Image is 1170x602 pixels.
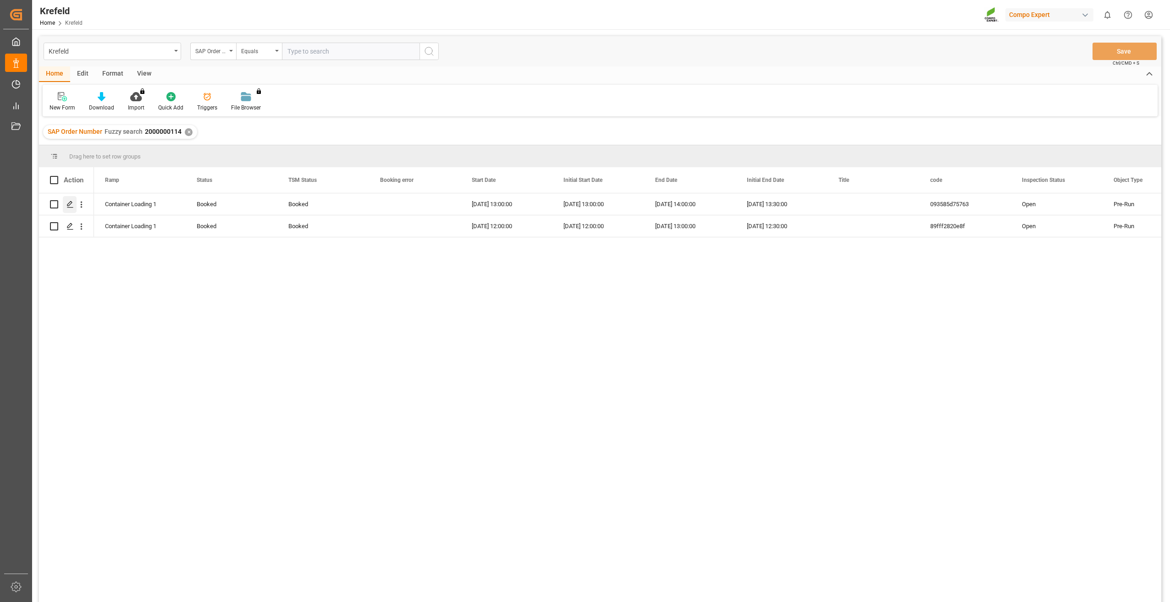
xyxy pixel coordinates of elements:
span: Ramp [105,177,119,183]
span: Status [197,177,212,183]
div: 89fff2820e8f [919,215,1011,237]
span: SAP Order Number [48,128,102,135]
div: Compo Expert [1005,8,1093,22]
div: Open [1022,194,1092,215]
div: [DATE] 14:00:00 [644,193,736,215]
span: Title [839,177,849,183]
div: Equals [241,45,272,55]
div: ✕ [185,128,193,136]
span: Start Date [472,177,496,183]
div: Download [89,104,114,112]
button: Help Center [1118,5,1138,25]
span: TSM Status [288,177,317,183]
div: Triggers [197,104,217,112]
button: search button [419,43,439,60]
img: Screenshot%202023-09-29%20at%2010.02.21.png_1712312052.png [984,7,999,23]
a: Home [40,20,55,26]
div: Booked [288,216,358,237]
div: Action [64,176,83,184]
span: Fuzzy search [105,128,143,135]
div: [DATE] 13:30:00 [736,193,828,215]
div: [DATE] 13:00:00 [461,193,552,215]
span: Inspection Status [1022,177,1065,183]
span: code [930,177,942,183]
div: Container Loading 1 [105,216,175,237]
span: 2000000114 [145,128,182,135]
div: Krefeld [49,45,171,56]
span: Initial End Date [747,177,784,183]
div: Booked [197,194,266,215]
button: open menu [236,43,282,60]
div: Container Loading 1 [105,194,175,215]
div: View [130,66,158,82]
button: Save [1093,43,1157,60]
button: open menu [190,43,236,60]
div: Format [95,66,130,82]
div: Open [1022,216,1092,237]
div: Quick Add [158,104,183,112]
span: Ctrl/CMD + S [1113,60,1139,66]
div: [DATE] 13:00:00 [552,193,644,215]
button: show 0 new notifications [1097,5,1118,25]
div: Press SPACE to select this row. [39,215,94,237]
div: Edit [70,66,95,82]
div: 093585d75763 [919,193,1011,215]
span: Drag here to set row groups [69,153,141,160]
div: Press SPACE to select this row. [39,193,94,215]
input: Type to search [282,43,419,60]
span: End Date [655,177,677,183]
span: Initial Start Date [563,177,602,183]
div: Krefeld [40,4,83,18]
div: [DATE] 12:00:00 [552,215,644,237]
button: Compo Expert [1005,6,1097,23]
div: Home [39,66,70,82]
div: SAP Order Number [195,45,226,55]
div: [DATE] 12:00:00 [461,215,552,237]
div: Booked [288,194,358,215]
div: [DATE] 13:00:00 [644,215,736,237]
span: Booking error [380,177,414,183]
button: open menu [44,43,181,60]
span: Object Type [1114,177,1142,183]
div: [DATE] 12:30:00 [736,215,828,237]
div: Booked [197,216,266,237]
div: New Form [50,104,75,112]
